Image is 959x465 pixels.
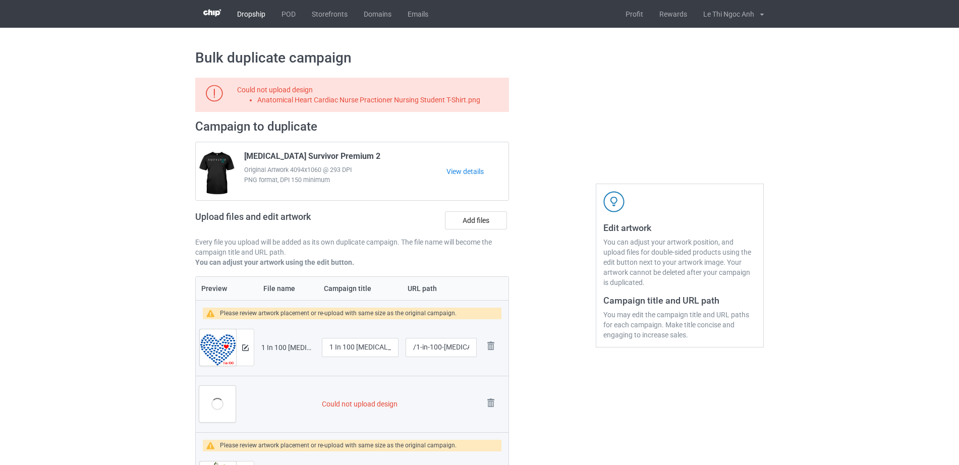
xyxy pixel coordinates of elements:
[603,310,756,340] div: You may edit the campaign title and URL paths for each campaign. Make title concise and engaging ...
[445,211,507,229] label: Add files
[603,295,756,306] h3: Campaign title and URL path
[242,344,249,351] img: svg+xml;base64,PD94bWwgdmVyc2lvbj0iMS4wIiBlbmNvZGluZz0iVVRGLTgiPz4KPHN2ZyB3aWR0aD0iMTRweCIgaGVpZ2...
[603,237,756,287] div: You can adjust your artwork position, and upload files for double-sided products using the edit b...
[195,258,354,266] b: You can adjust your artwork using the edit button.
[244,175,446,185] span: PNG format, DPI 150 minimum
[195,211,383,230] h2: Upload files and edit artwork
[318,277,402,300] th: Campaign title
[244,165,446,175] span: Original Artwork 4094x1060 @ 293 DPI
[261,342,315,353] div: 1 In 100 [MEDICAL_DATA].png
[206,442,220,449] img: warning
[203,9,221,17] img: 3d383065fc803cdd16c62507c020ddf8.png
[220,308,457,319] div: Please review artwork placement or re-upload with same size as the original campaign.
[484,339,498,353] img: svg+xml;base64,PD94bWwgdmVyc2lvbj0iMS4wIiBlbmNvZGluZz0iVVRGLTgiPz4KPHN2ZyB3aWR0aD0iMjhweCIgaGVpZ2...
[195,119,509,135] h2: Campaign to duplicate
[258,277,318,300] th: File name
[402,277,480,300] th: URL path
[244,151,380,165] span: [MEDICAL_DATA] Survivor Premium 2
[603,222,756,234] h3: Edit artwork
[695,2,754,27] div: Le Thi Ngoc Anh
[200,329,236,371] img: original.png
[237,85,505,105] div: Could not upload design
[196,277,258,300] th: Preview
[195,237,509,257] p: Every file you upload will be added as its own duplicate campaign. The file name will become the ...
[220,440,457,451] div: Please review artwork placement or re-upload with same size as the original campaign.
[484,396,498,410] img: svg+xml;base64,PD94bWwgdmVyc2lvbj0iMS4wIiBlbmNvZGluZz0iVVRGLTgiPz4KPHN2ZyB3aWR0aD0iMjhweCIgaGVpZ2...
[195,49,764,67] h1: Bulk duplicate campaign
[257,95,505,105] li: Anatomical Heart Cardiac Nurse Practioner Nursing Student T-Shirt.png
[603,191,625,212] img: svg+xml;base64,PD94bWwgdmVyc2lvbj0iMS4wIiBlbmNvZGluZz0iVVRGLTgiPz4KPHN2ZyB3aWR0aD0iNDJweCIgaGVpZ2...
[206,85,223,102] img: svg+xml;base64,PD94bWwgdmVyc2lvbj0iMS4wIiBlbmNvZGluZz0iVVRGLTgiPz4KPHN2ZyB3aWR0aD0iMTlweCIgaGVpZ2...
[206,310,220,317] img: warning
[446,166,509,177] a: View details
[318,376,480,432] td: Could not upload design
